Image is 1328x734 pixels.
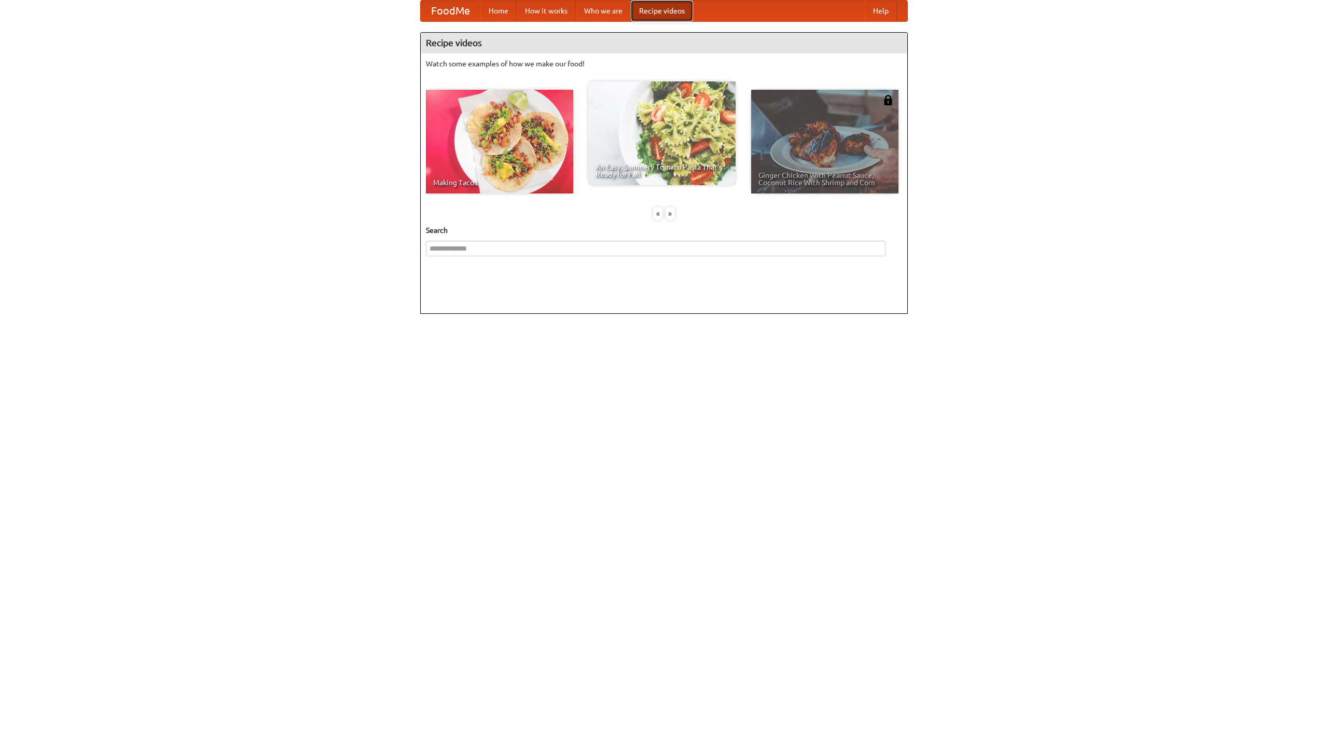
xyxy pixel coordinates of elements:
p: Watch some examples of how we make our food! [426,59,902,69]
img: 483408.png [883,95,893,105]
div: « [653,207,662,220]
a: Help [865,1,897,21]
div: » [666,207,675,220]
h4: Recipe videos [421,33,907,53]
a: An Easy, Summery Tomato Pasta That's Ready for Fall [588,81,736,185]
a: Recipe videos [631,1,693,21]
a: Making Tacos [426,90,573,193]
a: FoodMe [421,1,480,21]
span: Making Tacos [433,179,566,186]
h5: Search [426,225,902,236]
a: Home [480,1,517,21]
a: Who we are [576,1,631,21]
a: How it works [517,1,576,21]
span: An Easy, Summery Tomato Pasta That's Ready for Fall [596,163,728,178]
